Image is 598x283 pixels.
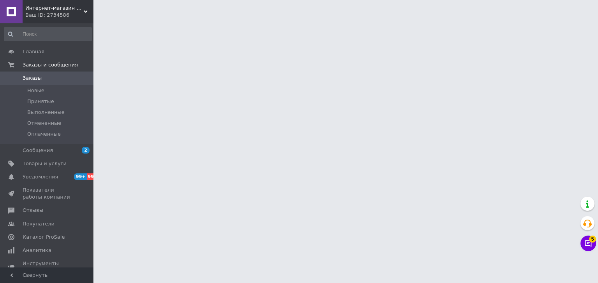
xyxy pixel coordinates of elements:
[589,236,596,243] span: 5
[23,247,51,254] span: Аналитика
[27,98,54,105] span: Принятые
[23,160,67,167] span: Товары и услуги
[27,120,61,127] span: Отмененные
[25,12,93,19] div: Ваш ID: 2734586
[23,75,42,82] span: Заказы
[25,5,84,12] span: Интернет-магазин "MIXTORG"
[23,61,78,68] span: Заказы и сообщения
[27,87,44,94] span: Новые
[23,48,44,55] span: Главная
[27,131,61,138] span: Оплаченные
[82,147,90,154] span: 2
[580,236,596,251] button: Чат с покупателем5
[23,147,53,154] span: Сообщения
[23,234,65,241] span: Каталог ProSale
[23,173,58,180] span: Уведомления
[4,27,92,41] input: Поиск
[23,207,43,214] span: Отзывы
[23,220,55,227] span: Покупатели
[87,173,100,180] span: 99+
[23,187,72,201] span: Показатели работы компании
[23,260,72,274] span: Инструменты вебмастера и SEO
[27,109,65,116] span: Выполненные
[74,173,87,180] span: 99+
